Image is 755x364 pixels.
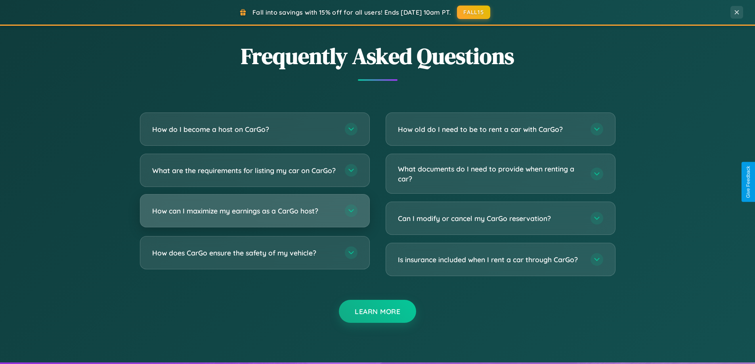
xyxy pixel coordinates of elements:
[398,164,583,183] h3: What documents do I need to provide when renting a car?
[152,206,337,216] h3: How can I maximize my earnings as a CarGo host?
[457,6,490,19] button: FALL15
[140,41,615,71] h2: Frequently Asked Questions
[152,166,337,175] h3: What are the requirements for listing my car on CarGo?
[152,248,337,258] h3: How does CarGo ensure the safety of my vehicle?
[398,255,583,265] h3: Is insurance included when I rent a car through CarGo?
[398,124,583,134] h3: How old do I need to be to rent a car with CarGo?
[252,8,451,16] span: Fall into savings with 15% off for all users! Ends [DATE] 10am PT.
[398,213,583,223] h3: Can I modify or cancel my CarGo reservation?
[745,166,751,198] div: Give Feedback
[339,300,416,323] button: Learn More
[152,124,337,134] h3: How do I become a host on CarGo?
